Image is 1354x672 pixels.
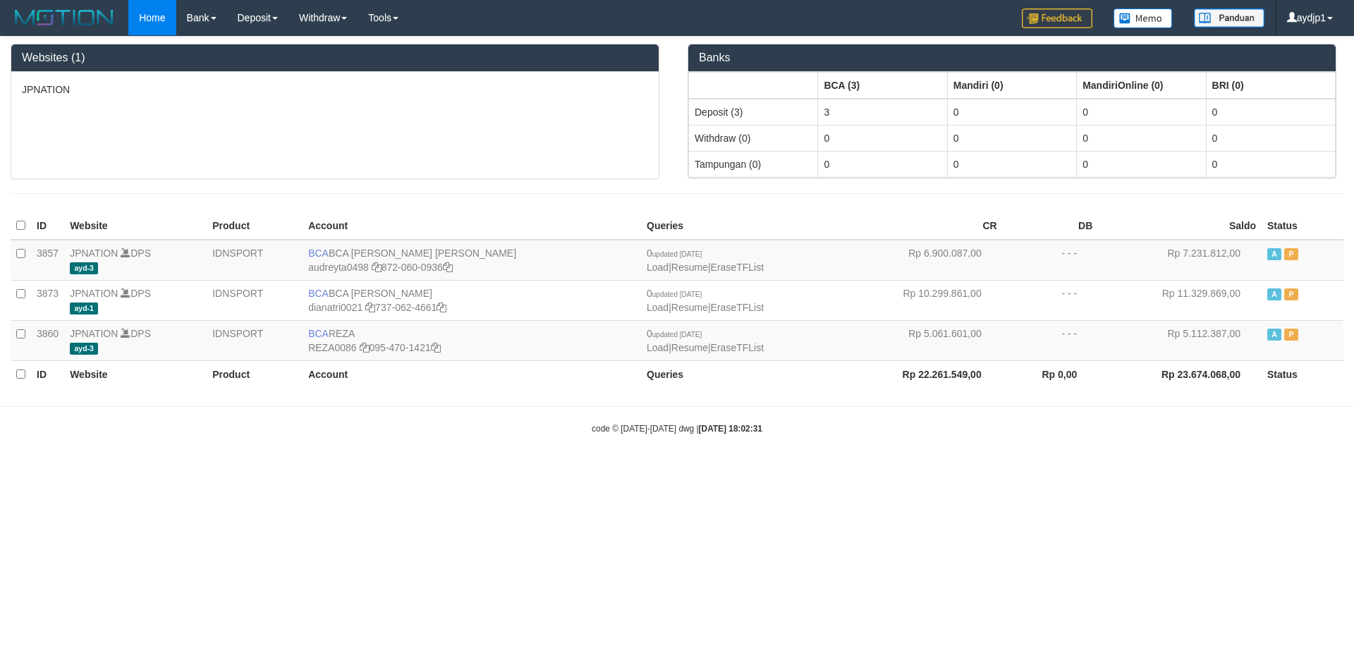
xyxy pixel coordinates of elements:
span: ayd-3 [70,343,98,355]
span: | | [647,288,764,313]
span: updated [DATE] [652,250,702,258]
td: DPS [64,240,207,281]
span: Paused [1284,329,1298,341]
span: ayd-1 [70,303,98,314]
span: BCA [308,328,329,339]
span: BCA [308,248,329,259]
a: Load [647,262,669,273]
td: - - - [1003,280,1099,320]
img: panduan.png [1194,8,1264,28]
td: Rp 10.299.861,00 [839,280,1003,320]
th: Saldo [1098,212,1262,240]
td: - - - [1003,320,1099,360]
span: updated [DATE] [652,291,702,298]
td: Withdraw (0) [689,125,818,151]
td: 0 [1077,99,1206,126]
td: IDNSPORT [207,320,303,360]
th: Queries [641,212,839,240]
td: DPS [64,320,207,360]
td: 0 [1206,99,1335,126]
a: Load [647,342,669,353]
th: Group: activate to sort column ascending [947,72,1076,99]
h3: Banks [699,51,1325,64]
span: | | [647,328,764,353]
span: updated [DATE] [652,331,702,338]
td: 0 [818,125,947,151]
td: BCA [PERSON_NAME] [PERSON_NAME] 872-060-0936 [303,240,641,281]
a: audreyta0498 [308,262,369,273]
th: Website [64,212,207,240]
span: Active [1267,248,1281,260]
td: 0 [1077,151,1206,177]
td: 3873 [31,280,64,320]
span: 0 [647,328,702,339]
small: code © [DATE]-[DATE] dwg | [592,424,762,434]
td: 3860 [31,320,64,360]
td: REZA 095-470-1421 [303,320,641,360]
p: JPNATION [22,83,648,97]
a: EraseTFList [711,342,764,353]
th: DB [1003,212,1099,240]
a: EraseTFList [711,302,764,313]
img: Feedback.jpg [1022,8,1092,28]
td: - - - [1003,240,1099,281]
span: Active [1267,329,1281,341]
th: Rp 0,00 [1003,360,1099,388]
span: ayd-3 [70,262,98,274]
th: Group: activate to sort column ascending [689,72,818,99]
span: Active [1267,288,1281,300]
a: Resume [671,302,708,313]
th: Product [207,360,303,388]
a: JPNATION [70,288,118,299]
a: Copy 0954701421 to clipboard [431,342,441,353]
td: Rp 5.061.601,00 [839,320,1003,360]
span: BCA [308,288,329,299]
th: Website [64,360,207,388]
a: Copy REZA0086 to clipboard [360,342,370,353]
td: Rp 7.231.812,00 [1098,240,1262,281]
a: Resume [671,262,708,273]
a: JPNATION [70,328,118,339]
a: Copy 8720600936 to clipboard [443,262,453,273]
a: JPNATION [70,248,118,259]
td: 0 [1077,125,1206,151]
td: 3 [818,99,947,126]
td: 0 [947,151,1076,177]
img: MOTION_logo.png [11,7,118,28]
a: Resume [671,342,708,353]
td: Deposit (3) [689,99,818,126]
th: CR [839,212,1003,240]
a: REZA0086 [308,342,356,353]
span: 0 [647,248,702,259]
span: 0 [647,288,702,299]
th: ID [31,212,64,240]
td: Rp 6.900.087,00 [839,240,1003,281]
a: Copy dianatri0021 to clipboard [365,302,375,313]
td: IDNSPORT [207,240,303,281]
h3: Websites (1) [22,51,648,64]
th: Rp 23.674.068,00 [1098,360,1262,388]
th: Account [303,212,641,240]
td: Rp 11.329.869,00 [1098,280,1262,320]
span: | | [647,248,764,273]
th: Queries [641,360,839,388]
th: Status [1262,212,1343,240]
td: BCA [PERSON_NAME] 737-062-4661 [303,280,641,320]
th: ID [31,360,64,388]
th: Group: activate to sort column ascending [818,72,947,99]
a: dianatri0021 [308,302,362,313]
img: Button%20Memo.svg [1114,8,1173,28]
th: Status [1262,360,1343,388]
td: DPS [64,280,207,320]
td: 0 [947,99,1076,126]
span: Paused [1284,248,1298,260]
th: Account [303,360,641,388]
td: 0 [818,151,947,177]
a: Load [647,302,669,313]
td: 0 [1206,125,1335,151]
td: 0 [947,125,1076,151]
strong: [DATE] 18:02:31 [699,424,762,434]
a: Copy audreyta0498 to clipboard [372,262,382,273]
td: Rp 5.112.387,00 [1098,320,1262,360]
td: 0 [1206,151,1335,177]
